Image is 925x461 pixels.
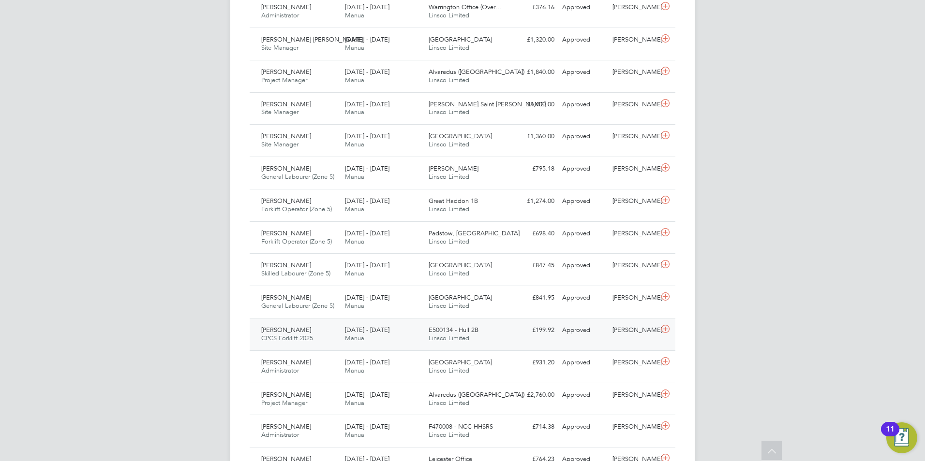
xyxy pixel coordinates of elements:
[261,43,298,52] span: Site Manager
[609,290,659,306] div: [PERSON_NAME]
[886,422,917,453] button: Open Resource Center, 11 new notifications
[508,161,558,177] div: £795.18
[345,237,366,245] span: Manual
[609,258,659,274] div: [PERSON_NAME]
[345,229,389,237] span: [DATE] - [DATE]
[429,334,469,342] span: Linsco Limited
[508,387,558,403] div: £2,760.00
[558,129,609,144] div: Approved
[429,269,469,277] span: Linsco Limited
[261,422,311,431] span: [PERSON_NAME]
[261,334,313,342] span: CPCS Forklift 2025
[429,43,469,52] span: Linsco Limited
[261,358,311,366] span: [PERSON_NAME]
[345,108,366,116] span: Manual
[345,261,389,269] span: [DATE] - [DATE]
[429,205,469,213] span: Linsco Limited
[508,193,558,209] div: £1,274.00
[261,108,298,116] span: Site Manager
[429,431,469,439] span: Linsco Limited
[429,68,524,76] span: Alvaredus ([GEOGRAPHIC_DATA])
[345,326,389,334] span: [DATE] - [DATE]
[345,100,389,108] span: [DATE] - [DATE]
[261,197,311,205] span: [PERSON_NAME]
[429,302,469,310] span: Linsco Limited
[609,97,659,113] div: [PERSON_NAME]
[261,399,307,407] span: Project Manager
[345,140,366,148] span: Manual
[508,322,558,338] div: £199.92
[609,32,659,48] div: [PERSON_NAME]
[429,229,520,237] span: Padstow, [GEOGRAPHIC_DATA]
[558,32,609,48] div: Approved
[345,431,366,439] span: Manual
[508,64,558,80] div: £1,840.00
[261,366,299,375] span: Administrator
[609,387,659,403] div: [PERSON_NAME]
[261,261,311,269] span: [PERSON_NAME]
[345,399,366,407] span: Manual
[429,132,492,140] span: [GEOGRAPHIC_DATA]
[609,419,659,435] div: [PERSON_NAME]
[429,358,492,366] span: [GEOGRAPHIC_DATA]
[345,68,389,76] span: [DATE] - [DATE]
[429,108,469,116] span: Linsco Limited
[345,164,389,173] span: [DATE] - [DATE]
[261,3,311,11] span: [PERSON_NAME]
[261,205,332,213] span: Forklift Operator (Zone 5)
[345,358,389,366] span: [DATE] - [DATE]
[261,140,298,148] span: Site Manager
[558,355,609,371] div: Approved
[558,387,609,403] div: Approved
[261,229,311,237] span: [PERSON_NAME]
[429,390,524,399] span: Alvaredus ([GEOGRAPHIC_DATA])
[558,64,609,80] div: Approved
[261,390,311,399] span: [PERSON_NAME]
[429,100,546,108] span: [PERSON_NAME] Saint [PERSON_NAME]
[261,173,334,181] span: General Labourer (Zone 5)
[429,422,493,431] span: F470008 - NCC HHSRS
[261,431,299,439] span: Administrator
[609,129,659,144] div: [PERSON_NAME]
[345,205,366,213] span: Manual
[345,43,366,52] span: Manual
[429,366,469,375] span: Linsco Limited
[558,419,609,435] div: Approved
[429,11,469,19] span: Linsco Limited
[609,161,659,177] div: [PERSON_NAME]
[558,322,609,338] div: Approved
[609,226,659,242] div: [PERSON_NAME]
[345,293,389,302] span: [DATE] - [DATE]
[609,355,659,371] div: [PERSON_NAME]
[345,422,389,431] span: [DATE] - [DATE]
[429,35,492,43] span: [GEOGRAPHIC_DATA]
[558,193,609,209] div: Approved
[558,97,609,113] div: Approved
[508,355,558,371] div: £931.20
[558,161,609,177] div: Approved
[345,35,389,43] span: [DATE] - [DATE]
[429,3,502,11] span: Warrington Office (Over…
[345,132,389,140] span: [DATE] - [DATE]
[429,76,469,84] span: Linsco Limited
[429,197,478,205] span: Great Haddon 1B
[261,132,311,140] span: [PERSON_NAME]
[508,419,558,435] div: £714.38
[261,100,311,108] span: [PERSON_NAME]
[508,290,558,306] div: £841.95
[261,164,311,173] span: [PERSON_NAME]
[429,140,469,148] span: Linsco Limited
[261,68,311,76] span: [PERSON_NAME]
[508,258,558,274] div: £847.45
[429,237,469,245] span: Linsco Limited
[345,302,366,310] span: Manual
[429,173,469,181] span: Linsco Limited
[609,193,659,209] div: [PERSON_NAME]
[261,76,307,84] span: Project Manager
[609,64,659,80] div: [PERSON_NAME]
[261,35,363,43] span: [PERSON_NAME] [PERSON_NAME]
[558,290,609,306] div: Approved
[345,76,366,84] span: Manual
[261,11,299,19] span: Administrator
[261,326,311,334] span: [PERSON_NAME]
